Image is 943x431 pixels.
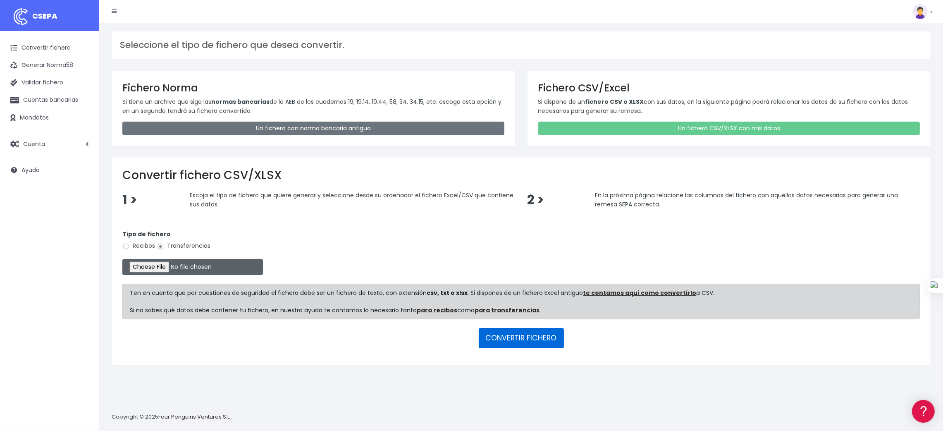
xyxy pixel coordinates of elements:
[8,57,157,65] div: Información general
[10,6,31,27] img: logo
[8,91,157,99] div: Convertir ficheros
[4,39,95,57] a: Convertir fichero
[583,289,697,297] a: te contamos aquí como convertirlo
[120,40,922,50] h3: Seleccione el tipo de fichero que desea convertir.
[538,82,920,94] h3: Fichero CSV/Excel
[527,191,544,209] span: 2 >
[122,284,920,319] div: Ten en cuenta que por cuestiones de seguridad el fichero debe ser un fichero de texto, con extens...
[427,289,468,297] strong: csv, txt o xlsx
[21,166,40,174] span: Ayuda
[8,221,157,236] button: Contáctanos
[8,143,157,156] a: Perfiles de empresas
[158,413,231,421] a: Four Penguins Ventures S.L.
[32,11,57,21] span: CSEPA
[211,98,270,106] strong: normas bancarias
[4,161,95,179] a: Ayuda
[8,177,157,190] a: General
[190,191,513,208] span: Escoja el tipo de fichero que quiere generar y seleccione desde su ordenador el fichero Excel/CSV...
[4,91,95,109] a: Cuentas bancarias
[8,105,157,117] a: Formatos
[8,199,157,206] div: Programadores
[538,97,920,116] p: Si dispone de un con sus datos, en la siguiente página podrá relacionar los datos de su fichero c...
[479,328,564,348] button: CONVERTIR FICHERO
[157,242,210,250] label: Transferencias
[4,57,95,74] a: Generar Norma58
[8,211,157,224] a: API
[122,168,920,182] h2: Convertir fichero CSV/XLSX
[8,164,157,172] div: Facturación
[913,4,928,19] img: profile
[122,230,171,238] strong: Tipo de fichero
[417,306,458,314] a: para recibos
[8,130,157,143] a: Videotutoriales
[475,306,540,314] a: para transferencias
[114,238,159,246] a: POWERED BY ENCHANT
[595,191,898,208] span: En la próxima página relacione las columnas del fichero con aquellos datos necesarios para genera...
[112,413,232,421] p: Copyright © 2025 .
[23,139,45,148] span: Cuenta
[8,70,157,83] a: Información general
[585,98,644,106] strong: fichero CSV o XLSX
[122,97,504,116] p: Si tiene un archivo que siga las de la AEB de los cuadernos 19, 19.14, 19.44, 58, 34, 34.15, etc....
[122,82,504,94] h3: Fichero Norma
[4,74,95,91] a: Validar fichero
[122,191,137,209] span: 1 >
[538,122,920,135] a: Un fichero CSV/XLSX con mis datos
[8,117,157,130] a: Problemas habituales
[4,109,95,127] a: Mandatos
[122,122,504,135] a: Un fichero con norma bancaria antiguo
[122,242,155,250] label: Recibos
[4,135,95,153] a: Cuenta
